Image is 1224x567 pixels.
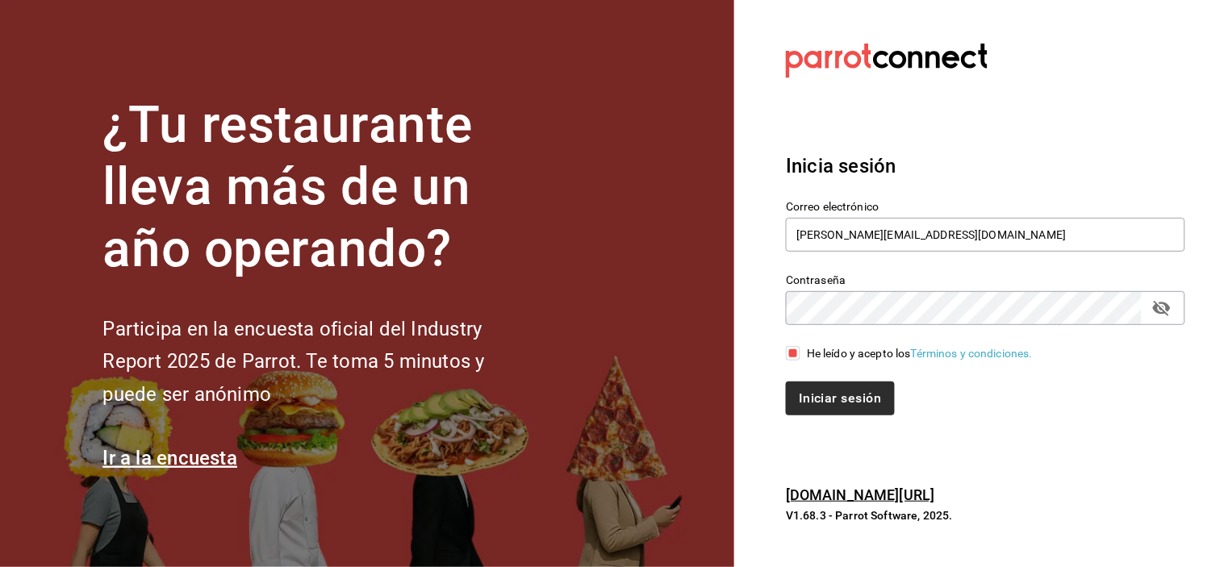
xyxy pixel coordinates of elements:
[786,218,1185,252] input: Ingresa tu correo electrónico
[786,275,1185,286] label: Contraseña
[102,94,538,280] h1: ¿Tu restaurante lleva más de un año operando?
[786,486,934,503] a: [DOMAIN_NAME][URL]
[786,152,1185,181] h3: Inicia sesión
[786,381,894,415] button: Iniciar sesión
[102,313,538,411] h2: Participa en la encuesta oficial del Industry Report 2025 de Parrot. Te toma 5 minutos y puede se...
[807,345,1033,362] div: He leído y acepto los
[786,202,1185,213] label: Correo electrónico
[911,347,1033,360] a: Términos y condiciones.
[102,447,237,469] a: Ir a la encuesta
[1148,294,1176,322] button: passwordField
[786,507,1185,523] p: V1.68.3 - Parrot Software, 2025.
